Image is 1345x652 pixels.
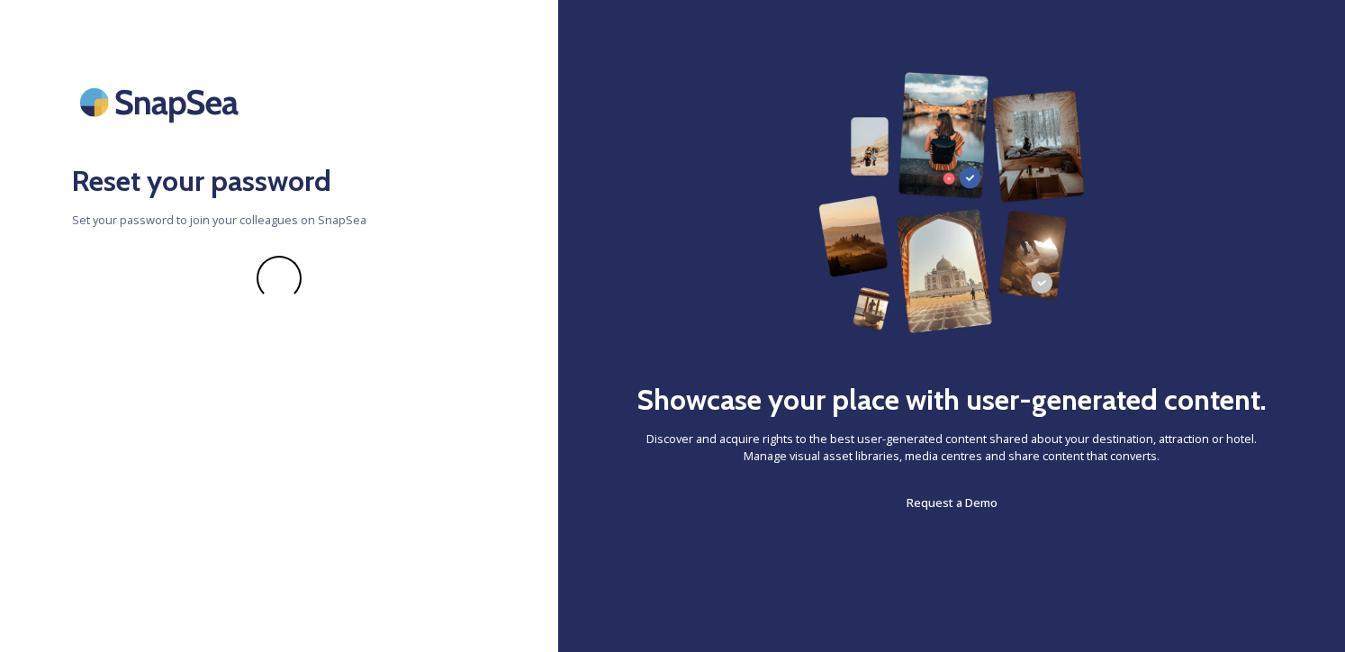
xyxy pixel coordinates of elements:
[907,492,997,513] a: Request a Demo
[630,430,1273,465] span: Discover and acquire rights to the best user-generated content shared about your destination, att...
[72,212,486,229] span: Set your password to join your colleagues on SnapSea
[72,72,252,132] img: SnapSea Logo
[818,72,1085,333] img: 63b42ca75bacad526042e722_Group%20154-p-800.png
[907,494,997,511] span: Request a Demo
[72,159,486,203] h2: Reset your password
[636,378,1267,421] h2: Showcase your place with user-generated content.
